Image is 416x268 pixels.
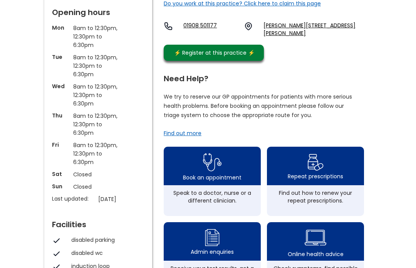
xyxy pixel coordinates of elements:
[73,141,123,166] p: 8am to 12:30pm, 12:30pm to 6:30pm
[164,129,201,137] a: Find out more
[52,5,144,16] div: Opening hours
[52,53,69,61] p: Tue
[204,227,221,248] img: admin enquiry icon
[52,183,69,190] p: Sun
[164,147,261,216] a: book appointment icon Book an appointmentSpeak to a doctor, nurse or a different clinician.
[71,249,141,257] div: disabled wc
[191,248,234,256] div: Admin enquiries
[305,225,326,250] img: health advice icon
[271,189,360,204] div: Find out how to renew your repeat prescriptions.
[164,92,352,120] p: We try to reserve our GP appointments for patients with more serious health problems. Before book...
[288,250,344,258] div: Online health advice
[71,236,141,244] div: disabled parking
[168,189,257,204] div: Speak to a doctor, nurse or a different clinician.
[288,173,343,180] div: Repeat prescriptions
[307,152,324,173] img: repeat prescription icon
[73,112,123,137] p: 8am to 12:30pm, 12:30pm to 6:30pm
[73,53,123,79] p: 8am to 12:30pm, 12:30pm to 6:30pm
[52,82,69,90] p: Wed
[267,147,364,216] a: repeat prescription iconRepeat prescriptionsFind out how to renew your repeat prescriptions.
[73,170,123,179] p: Closed
[164,22,173,31] img: telephone icon
[52,24,69,32] p: Mon
[98,195,148,203] p: [DATE]
[73,82,123,108] p: 8am to 12:30pm, 12:30pm to 6:30pm
[183,22,238,37] a: 01908 501177
[263,22,372,37] a: [PERSON_NAME][STREET_ADDRESS][PERSON_NAME]
[52,141,69,149] p: Fri
[52,112,69,119] p: Thu
[164,71,364,82] div: Need Help?
[73,183,123,191] p: Closed
[52,170,69,178] p: Sat
[164,45,264,61] a: ⚡️ Register at this practice ⚡️
[52,195,94,203] p: Last updated:
[244,22,253,31] img: practice location icon
[183,174,242,181] div: Book an appointment
[170,49,258,57] div: ⚡️ Register at this practice ⚡️
[73,24,123,49] p: 8am to 12:30pm, 12:30pm to 6:30pm
[203,151,221,174] img: book appointment icon
[52,217,144,228] div: Facilities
